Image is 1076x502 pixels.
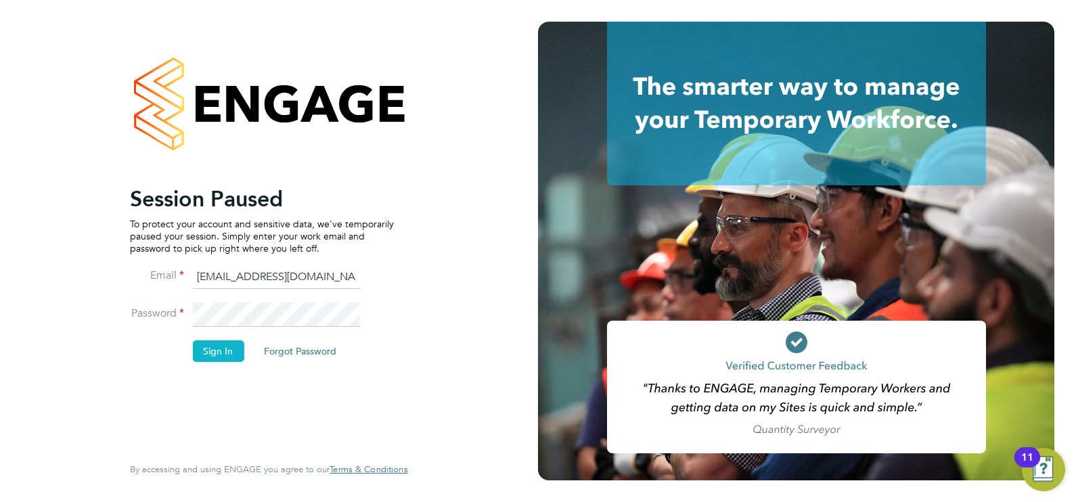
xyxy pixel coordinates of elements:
label: Password [130,306,184,321]
button: Open Resource Center, 11 new notifications [1022,448,1065,491]
span: By accessing and using ENGAGE you agree to our [130,463,407,475]
a: Terms & Conditions [330,464,407,475]
button: Sign In [192,340,244,362]
label: Email [130,269,184,283]
h2: Session Paused [130,185,394,212]
p: To protect your account and sensitive data, we've temporarily paused your session. Simply enter y... [130,218,394,255]
button: Forgot Password [253,340,347,362]
input: Enter your work email... [192,265,359,290]
div: 11 [1021,457,1033,475]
